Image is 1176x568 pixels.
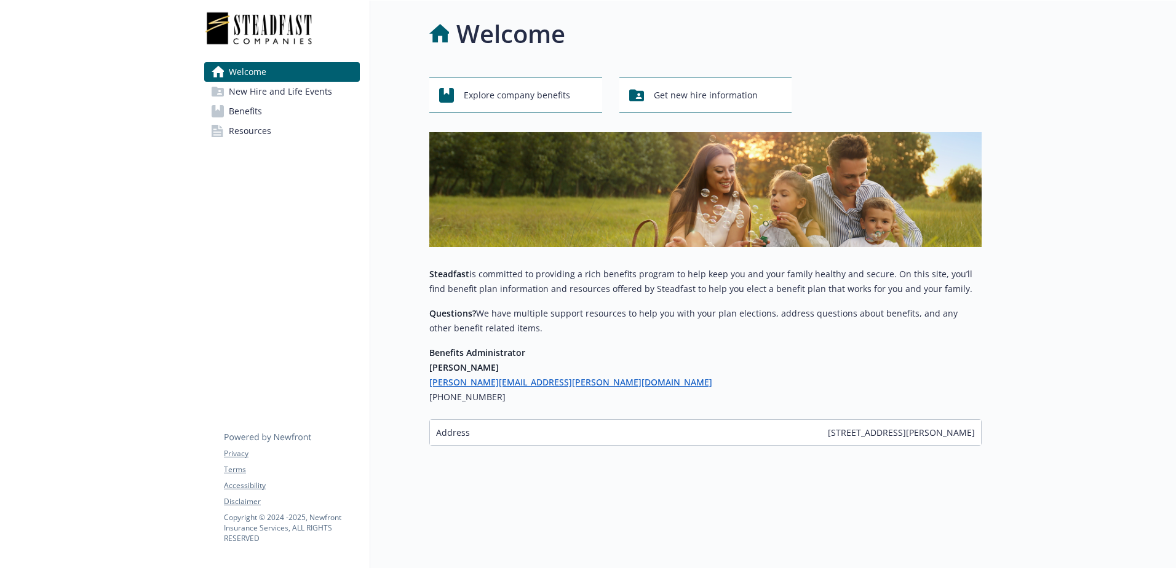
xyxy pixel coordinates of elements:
button: Explore company benefits [429,77,602,112]
a: Resources [204,121,360,141]
span: Get new hire information [654,84,758,107]
p: is committed to providing a rich benefits program to help keep you and your family healthy and se... [429,267,982,296]
a: Accessibility [224,480,359,491]
strong: Steadfast [429,268,469,280]
p: We have multiple support resources to help you with your plan elections, address questions about ... [429,306,982,336]
span: Benefits [229,101,262,121]
a: [PERSON_NAME][EMAIL_ADDRESS][PERSON_NAME][DOMAIN_NAME] [429,376,712,388]
strong: Benefits Administrator [429,347,525,358]
span: Resources [229,121,271,141]
button: Get new hire information [619,77,792,112]
span: [STREET_ADDRESS][PERSON_NAME] [828,426,975,439]
p: Copyright © 2024 - 2025 , Newfront Insurance Services, ALL RIGHTS RESERVED [224,512,359,543]
a: New Hire and Life Events [204,82,360,101]
a: Welcome [204,62,360,82]
strong: [PERSON_NAME] [429,361,499,373]
span: Address [436,426,470,439]
a: Terms [224,464,359,475]
span: Explore company benefits [464,84,570,107]
strong: Questions? [429,307,476,319]
h1: Welcome [456,15,565,52]
a: Privacy [224,448,359,459]
a: Benefits [204,101,360,121]
span: New Hire and Life Events [229,82,332,101]
h6: [PHONE_NUMBER] [429,390,982,404]
img: overview page banner [429,132,982,247]
span: Welcome [229,62,266,82]
a: Disclaimer [224,496,359,507]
